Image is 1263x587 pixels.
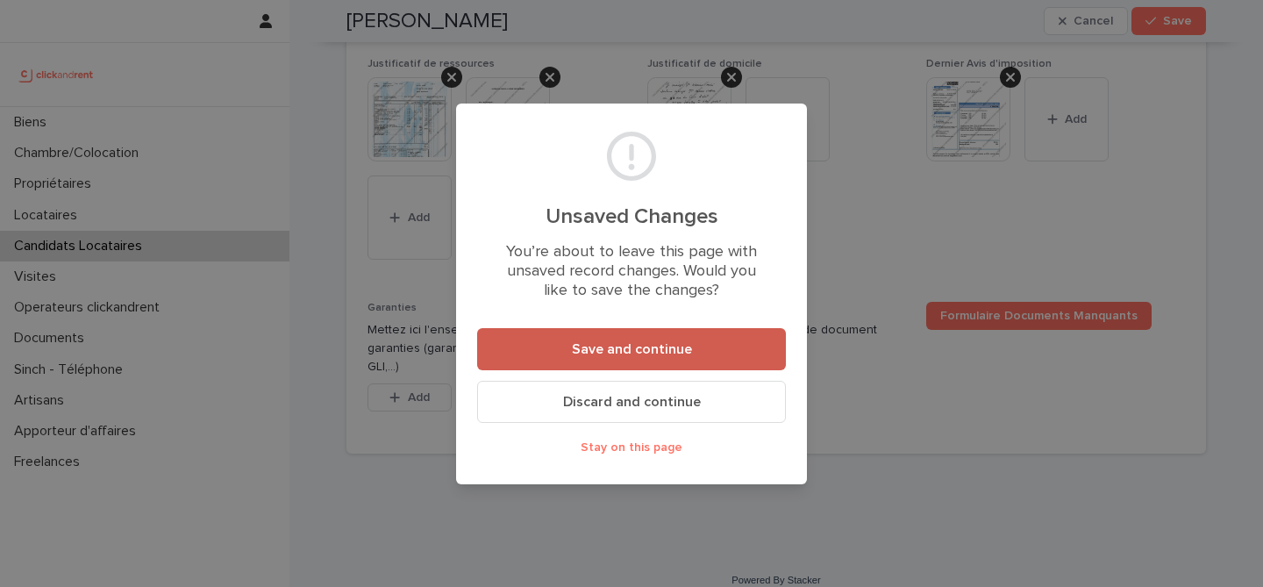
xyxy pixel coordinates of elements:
button: Discard and continue [477,381,786,423]
span: Save and continue [572,342,692,356]
span: Discard and continue [563,395,701,409]
p: You’re about to leave this page with unsaved record changes. Would you like to save the changes? [498,243,765,300]
h2: Unsaved Changes [498,204,765,230]
button: Stay on this page [477,433,786,462]
button: Save and continue [477,328,786,370]
span: Stay on this page [581,441,682,454]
